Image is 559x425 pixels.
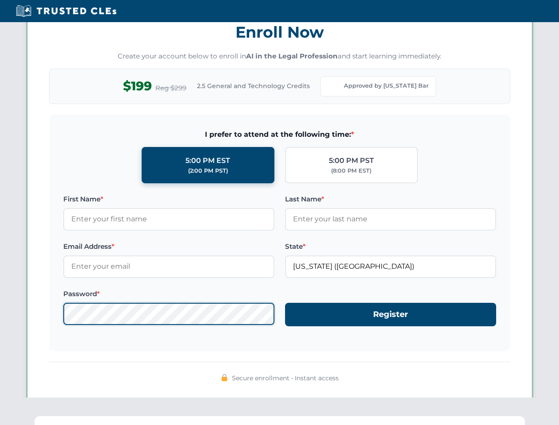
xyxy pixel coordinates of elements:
div: 5:00 PM PST [329,155,374,166]
h3: Enroll Now [49,18,510,46]
button: Register [285,303,496,326]
p: Create your account below to enroll in and start learning immediately. [49,51,510,62]
img: 🔒 [221,374,228,381]
span: Secure enrollment • Instant access [232,373,339,383]
div: (2:00 PM PST) [188,166,228,175]
label: First Name [63,194,274,205]
strong: AI in the Legal Profession [246,52,338,60]
img: Trusted CLEs [13,4,119,18]
label: State [285,241,496,252]
span: Reg $299 [155,83,186,93]
label: Password [63,289,274,299]
label: Email Address [63,241,274,252]
input: Enter your last name [285,208,496,230]
input: Enter your first name [63,208,274,230]
span: 2.5 General and Technology Credits [197,81,310,91]
input: Florida (FL) [285,255,496,278]
label: Last Name [285,194,496,205]
span: Approved by [US_STATE] Bar [344,81,428,90]
div: (8:00 PM EST) [331,166,371,175]
span: $199 [123,76,152,96]
div: 5:00 PM EST [185,155,230,166]
input: Enter your email [63,255,274,278]
img: Florida Bar [328,80,340,93]
span: I prefer to attend at the following time: [63,129,496,140]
